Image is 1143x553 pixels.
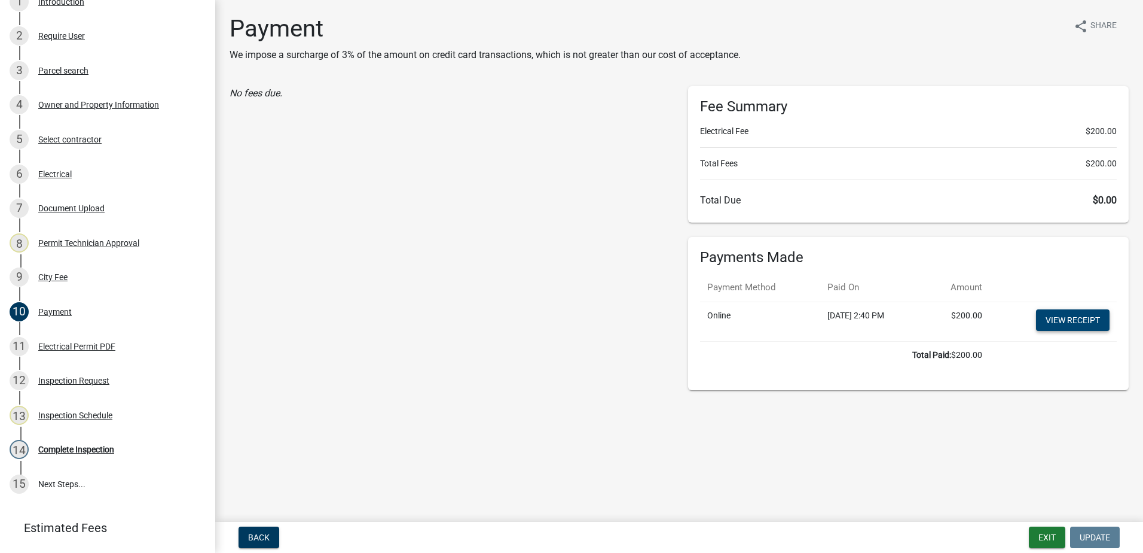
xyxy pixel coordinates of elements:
div: 13 [10,406,29,425]
div: 10 [10,302,29,321]
div: 2 [10,26,29,45]
li: Electrical Fee [700,125,1117,138]
h6: Total Due [700,195,1117,206]
div: 15 [10,475,29,494]
div: Select contractor [38,135,102,144]
button: Exit [1029,527,1065,548]
div: City Fee [38,273,68,281]
div: 11 [10,337,29,356]
div: 8 [10,233,29,253]
li: Total Fees [700,157,1117,170]
div: 12 [10,371,29,390]
button: Back [239,527,279,548]
div: Electrical Permit PDF [38,342,115,351]
span: Back [248,533,270,542]
div: 4 [10,95,29,114]
a: View receipt [1036,309,1110,331]
th: Payment Method [700,274,820,302]
div: Require User [38,32,85,40]
b: Total Paid: [912,350,951,360]
th: Amount [923,274,989,302]
div: Electrical [38,170,72,178]
span: Share [1090,19,1117,34]
i: share [1074,19,1088,34]
button: Update [1070,527,1120,548]
a: Estimated Fees [10,516,196,540]
div: 3 [10,61,29,80]
h1: Payment [230,14,741,43]
span: $0.00 [1093,195,1117,206]
i: No fees due. [230,87,282,99]
td: $200.00 [700,341,989,369]
span: $200.00 [1086,157,1117,170]
h6: Payments Made [700,249,1117,266]
div: Owner and Property Information [38,101,159,109]
div: Complete Inspection [38,445,114,454]
td: $200.00 [923,302,989,341]
div: 5 [10,130,29,149]
span: Update [1080,533,1110,542]
td: [DATE] 2:40 PM [820,302,923,341]
div: Inspection Schedule [38,411,112,420]
th: Paid On [820,274,923,302]
div: Parcel search [38,66,88,75]
div: 9 [10,268,29,287]
div: Inspection Request [38,376,109,385]
div: Permit Technician Approval [38,239,139,247]
div: 7 [10,199,29,218]
div: Payment [38,308,72,316]
button: shareShare [1064,14,1126,38]
div: 14 [10,440,29,459]
h6: Fee Summary [700,98,1117,116]
p: We impose a surcharge of 3% of the amount on credit card transactions, which is not greater than ... [230,48,741,62]
span: $200.00 [1086,125,1117,138]
div: 6 [10,165,29,184]
div: Document Upload [38,204,105,212]
td: Online [700,302,820,341]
